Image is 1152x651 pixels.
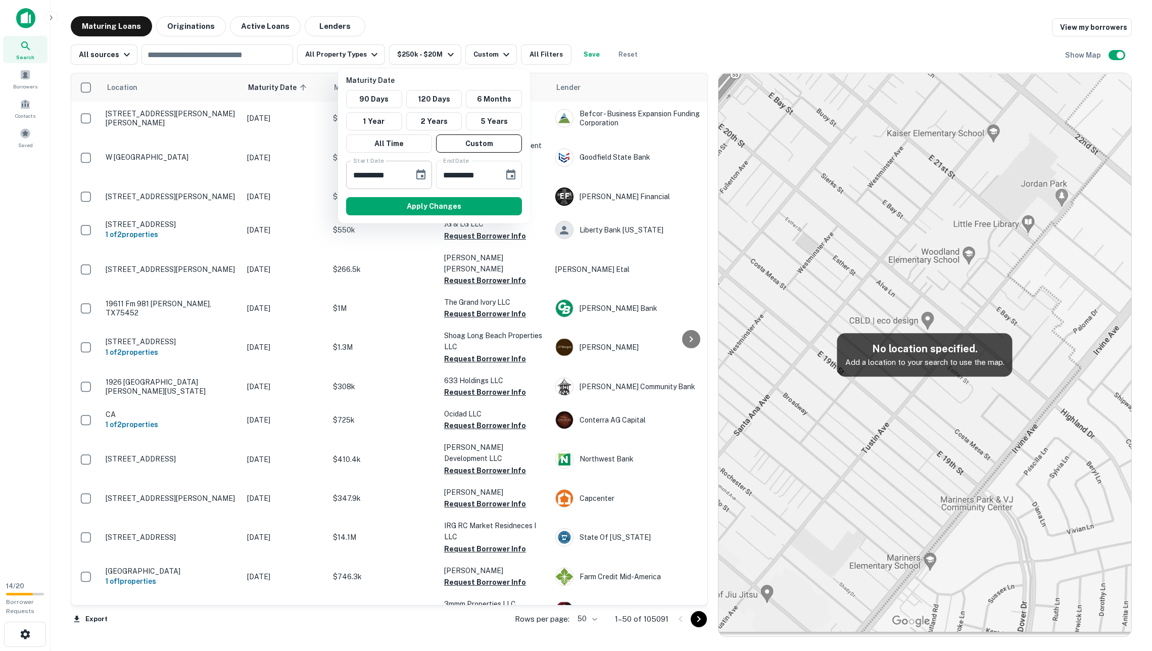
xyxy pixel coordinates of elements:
label: Start Date [353,156,384,165]
button: Custom [436,134,522,153]
button: All Time [346,134,432,153]
iframe: Chat Widget [1101,570,1152,619]
button: 90 Days [346,90,402,108]
button: Choose date, selected date is Mar 7, 2025 [411,165,431,185]
button: Choose date, selected date is Sep 3, 2025 [501,165,521,185]
button: 1 Year [346,112,402,130]
button: 2 Years [406,112,462,130]
p: Maturity Date [346,75,526,86]
button: 5 Years [466,112,522,130]
button: 6 Months [466,90,522,108]
button: 120 Days [406,90,462,108]
label: End Date [443,156,469,165]
button: Apply Changes [346,197,522,215]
